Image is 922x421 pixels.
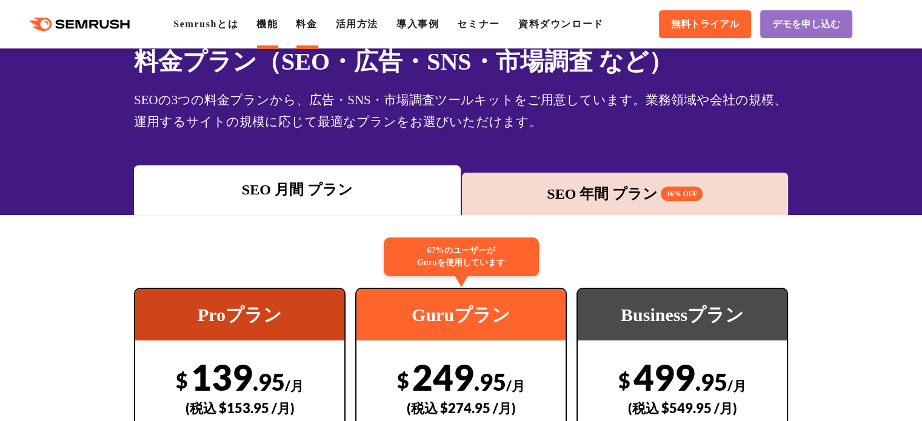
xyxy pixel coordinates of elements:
[518,19,604,29] a: 資料ダウンロード
[671,18,739,31] span: 無料トライアル
[296,19,317,29] a: 料金
[135,289,344,340] div: Proプラン
[760,10,852,38] a: デモを申し込む
[457,19,499,29] a: セミナー
[356,289,566,340] div: Guruプラン
[134,44,788,79] h1: 料金プラン（SEO・広告・SNS・市場調査 など）
[618,368,630,393] span: $
[397,368,409,393] span: $
[659,10,751,38] a: 無料トライアル
[285,377,304,394] span: /月
[396,19,439,29] a: 導入事例
[134,89,788,133] div: SEOの3つの料金プランから、広告・SNS・市場調査ツールキットをご用意しています。業務領域や会社の規模、運用するサイトの規模に応じて最適なプランをお選びいただけます。
[140,179,455,201] div: SEO 月間 プラン
[336,19,378,29] a: 活用方法
[256,19,278,29] a: 機能
[661,187,703,201] span: 16% OFF
[173,19,238,29] a: Semrushとは
[506,377,525,394] span: /月
[384,237,539,276] div: 67%のユーザーが Guruを使用しています
[468,183,783,205] div: SEO 年間 プラン
[695,368,727,396] span: .95
[474,368,506,396] span: .95
[176,368,188,393] span: $
[253,368,285,396] span: .95
[578,289,787,340] div: Businessプラン
[727,377,746,394] span: /月
[772,18,840,31] span: デモを申し込む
